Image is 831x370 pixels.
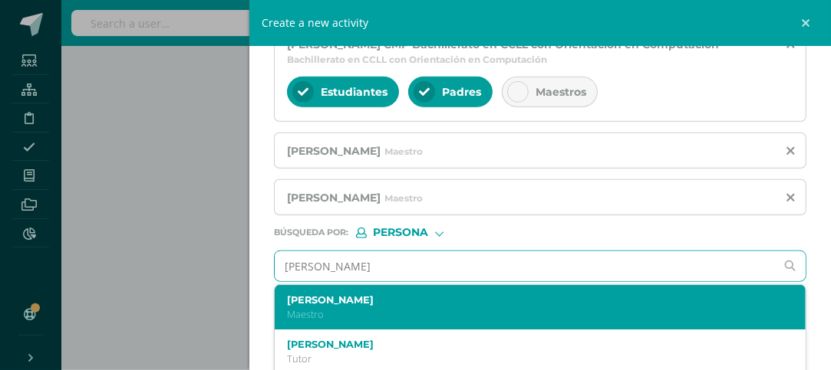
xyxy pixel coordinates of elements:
span: [PERSON_NAME] [287,191,381,205]
label: [PERSON_NAME] [287,294,771,306]
span: Maestros [536,85,586,99]
span: Bachillerato en CCLL con Orientación en Computación [287,54,547,65]
span: [PERSON_NAME] [287,144,381,158]
input: Ej. Mario Galindo [275,251,776,281]
span: Estudiantes [321,85,387,99]
div: [object Object] [356,228,471,238]
span: Maestro [384,192,423,204]
p: Tutor [287,352,771,365]
span: Búsqueda por : [274,228,348,237]
p: Maestro [287,308,771,321]
label: [PERSON_NAME] [287,339,771,350]
span: Padres [442,85,481,99]
span: Maestro [384,146,423,157]
span: Persona [373,228,428,237]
